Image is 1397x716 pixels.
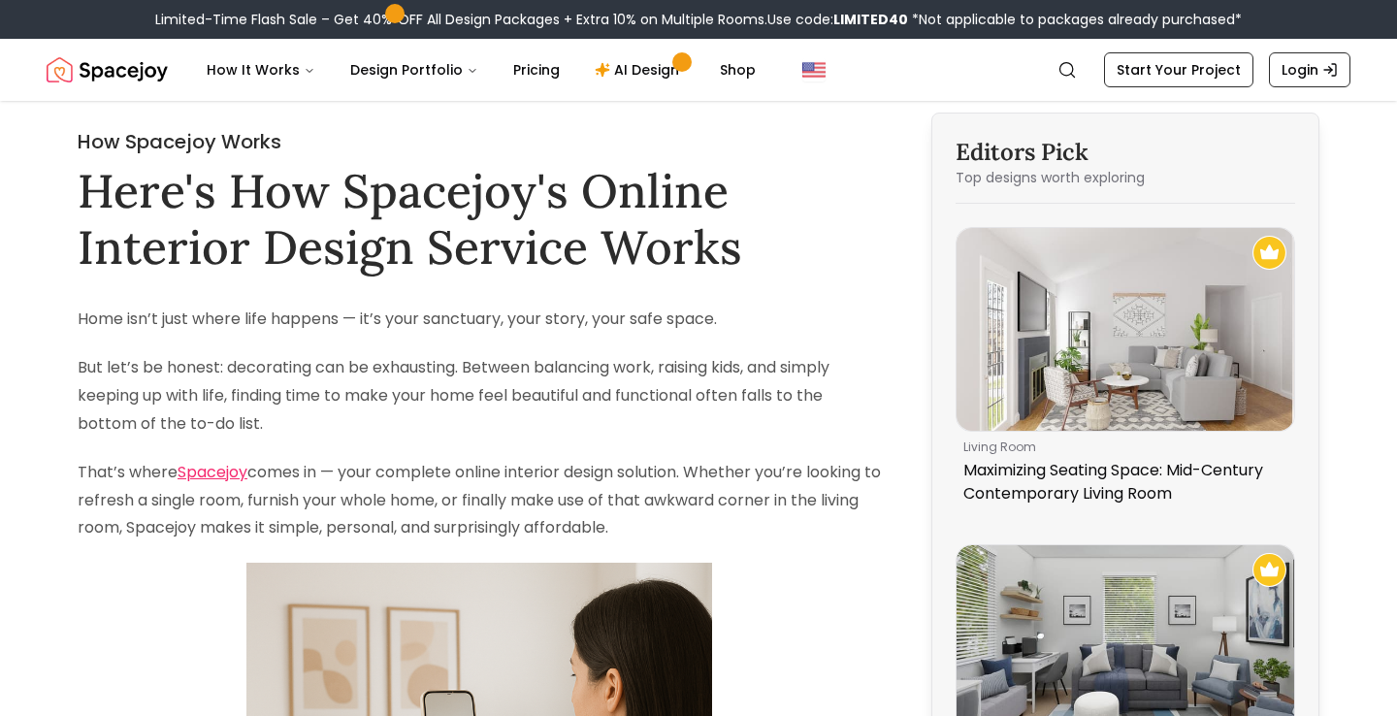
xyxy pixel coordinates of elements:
p: Top designs worth exploring [956,168,1295,187]
p: Maximizing Seating Space: Mid-Century Contemporary Living Room [963,459,1280,505]
img: Maximizing Seating Space: Mid-Century Contemporary Living Room [957,228,1294,431]
p: But let’s be honest: decorating can be exhausting. Between balancing work, raising kids, and simp... [78,354,881,438]
p: living room [963,439,1280,455]
a: Start Your Project [1104,52,1253,87]
nav: Global [47,39,1350,101]
button: How It Works [191,50,331,89]
p: That’s where comes in — your complete online interior design solution. Whether you’re looking to ... [78,459,881,542]
img: Spacejoy Logo [47,50,168,89]
a: Pricing [498,50,575,89]
img: United States [802,58,826,81]
nav: Main [191,50,771,89]
a: Spacejoy [178,461,247,483]
span: *Not applicable to packages already purchased* [908,10,1242,29]
img: Recommended Spacejoy Design - Maximizing Seating Space: Mid-Century Contemporary Living Room [1252,236,1286,270]
a: Login [1269,52,1350,87]
h2: How Spacejoy Works [78,128,881,155]
a: AI Design [579,50,700,89]
h1: Here's How Spacejoy's Online Interior Design Service Works [78,163,881,275]
span: Use code: [767,10,908,29]
div: Limited-Time Flash Sale – Get 40% OFF All Design Packages + Extra 10% on Multiple Rooms. [155,10,1242,29]
b: LIMITED40 [833,10,908,29]
button: Design Portfolio [335,50,494,89]
h3: Editors Pick [956,137,1295,168]
p: Home isn’t just where life happens — it’s your sanctuary, your story, your safe space. [78,306,881,334]
a: Shop [704,50,771,89]
a: Spacejoy [47,50,168,89]
img: Recommended Spacejoy Design - A Frolicky Rug Dominates This Mid-Century Modern Living Room [1252,553,1286,587]
a: Maximizing Seating Space: Mid-Century Contemporary Living RoomRecommended Spacejoy Design - Maxim... [956,227,1295,513]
